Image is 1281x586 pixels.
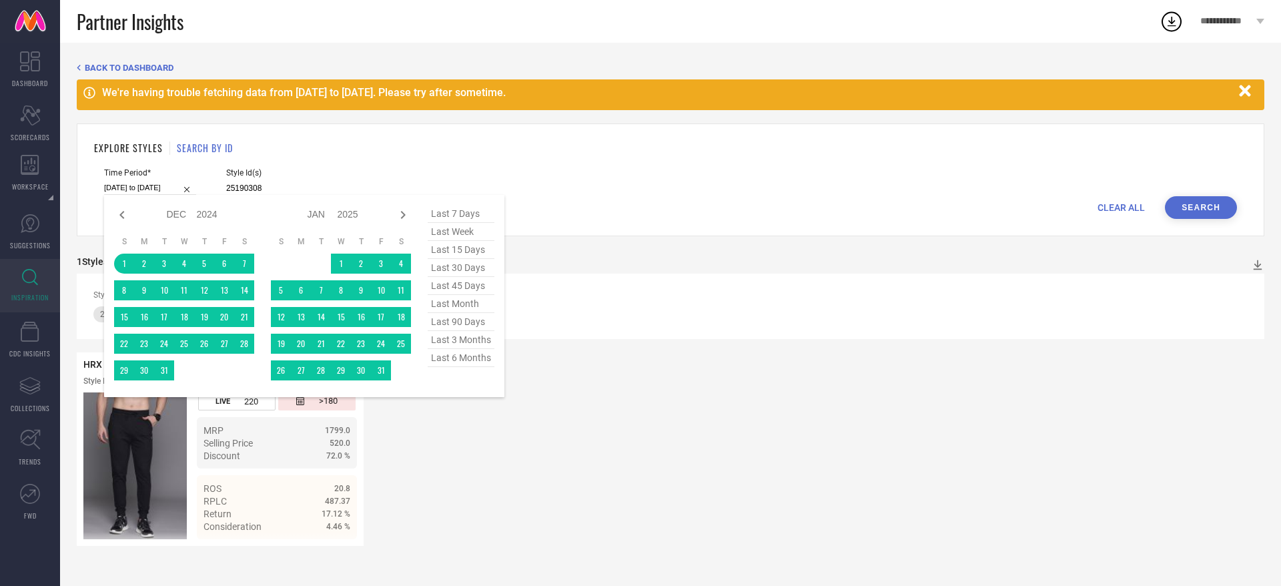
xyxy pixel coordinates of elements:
span: 220 [244,396,258,406]
th: Thursday [194,236,214,247]
td: Mon Dec 23 2024 [134,334,154,354]
td: Sat Dec 28 2024 [234,334,254,354]
td: Sat Dec 07 2024 [234,254,254,274]
span: BACK TO DASHBOARD [85,63,173,73]
td: Wed Dec 04 2024 [174,254,194,274]
a: Details [307,545,350,556]
td: Mon Jan 27 2025 [291,360,311,380]
span: Selling Price [203,438,253,449]
h1: EXPLORE STYLES [94,141,163,155]
td: Tue Dec 10 2024 [154,280,174,300]
td: Fri Dec 13 2024 [214,280,234,300]
span: HRX BY [PERSON_NAME] [83,359,189,370]
td: Wed Jan 01 2025 [331,254,351,274]
span: MRP [203,425,224,436]
th: Sunday [271,236,291,247]
td: Sun Dec 15 2024 [114,307,134,327]
td: Thu Jan 02 2025 [351,254,371,274]
th: Wednesday [174,236,194,247]
span: last 30 days [428,259,494,277]
td: Wed Jan 08 2025 [331,280,351,300]
td: Tue Dec 24 2024 [154,334,174,354]
th: Monday [134,236,154,247]
td: Mon Dec 30 2024 [134,360,154,380]
th: Friday [214,236,234,247]
td: Sun Dec 01 2024 [114,254,134,274]
span: 20.8 [334,484,350,493]
td: Thu Jan 16 2025 [351,307,371,327]
td: Tue Jan 28 2025 [311,360,331,380]
input: Enter comma separated style ids e.g. 12345, 67890 [226,181,420,196]
td: Sun Dec 29 2024 [114,360,134,380]
button: Search [1165,196,1237,219]
span: TRENDS [19,457,41,467]
td: Thu Jan 09 2025 [351,280,371,300]
span: 17.12 % [322,509,350,519]
td: Wed Dec 11 2024 [174,280,194,300]
div: Back TO Dashboard [77,63,1264,73]
td: Tue Jan 07 2025 [311,280,331,300]
td: Sun Dec 08 2024 [114,280,134,300]
div: Open download list [1160,9,1184,33]
span: last 6 months [428,349,494,367]
th: Tuesday [154,236,174,247]
td: Tue Dec 31 2024 [154,360,174,380]
span: Partner Insights [77,8,183,35]
td: Fri Dec 06 2024 [214,254,234,274]
div: Previous month [114,207,130,223]
td: Wed Dec 18 2024 [174,307,194,327]
td: Sun Jan 19 2025 [271,334,291,354]
span: FWD [24,511,37,521]
td: Thu Dec 05 2024 [194,254,214,274]
span: Details [320,545,350,556]
td: Sat Jan 18 2025 [391,307,411,327]
span: 487.37 [325,497,350,506]
td: Mon Jan 20 2025 [291,334,311,354]
td: Thu Dec 26 2024 [194,334,214,354]
span: 25190308 [100,310,137,319]
span: 520.0 [330,438,350,448]
span: CLEAR ALL [1098,202,1145,213]
span: Discount [203,451,240,461]
th: Friday [371,236,391,247]
td: Fri Jan 03 2025 [371,254,391,274]
div: We're having trouble fetching data from [DATE] to [DATE]. Please try after sometime. [102,86,1232,99]
td: Mon Jan 13 2025 [291,307,311,327]
span: last week [428,223,494,241]
td: Sun Dec 22 2024 [114,334,134,354]
td: Wed Jan 22 2025 [331,334,351,354]
td: Fri Jan 24 2025 [371,334,391,354]
td: Sun Jan 26 2025 [271,360,291,380]
td: Thu Jan 30 2025 [351,360,371,380]
span: LIVE [216,397,230,406]
span: Time Period* [104,168,196,178]
th: Tuesday [311,236,331,247]
td: Fri Dec 27 2024 [214,334,234,354]
span: last 90 days [428,313,494,331]
th: Saturday [234,236,254,247]
img: Style preview image [83,392,187,539]
th: Wednesday [331,236,351,247]
td: Sat Dec 14 2024 [234,280,254,300]
td: Sun Jan 12 2025 [271,307,291,327]
input: Select time period [104,181,196,195]
td: Fri Dec 20 2024 [214,307,234,327]
div: Next month [395,207,411,223]
td: Sun Jan 05 2025 [271,280,291,300]
td: Mon Dec 09 2024 [134,280,154,300]
td: Tue Jan 21 2025 [311,334,331,354]
span: Return [203,509,232,519]
span: Consideration [203,521,262,532]
td: Wed Jan 15 2025 [331,307,351,327]
span: 72.0 % [326,451,350,461]
span: 1799.0 [325,426,350,435]
th: Thursday [351,236,371,247]
td: Sat Jan 11 2025 [391,280,411,300]
td: Wed Jan 29 2025 [331,360,351,380]
td: Thu Jan 23 2025 [351,334,371,354]
span: Style Id(s) [226,168,420,178]
span: CDC INSIGHTS [9,348,51,358]
span: DASHBOARD [12,78,48,88]
div: Number of days the style has been live on the platform [198,392,275,410]
td: Mon Dec 16 2024 [134,307,154,327]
